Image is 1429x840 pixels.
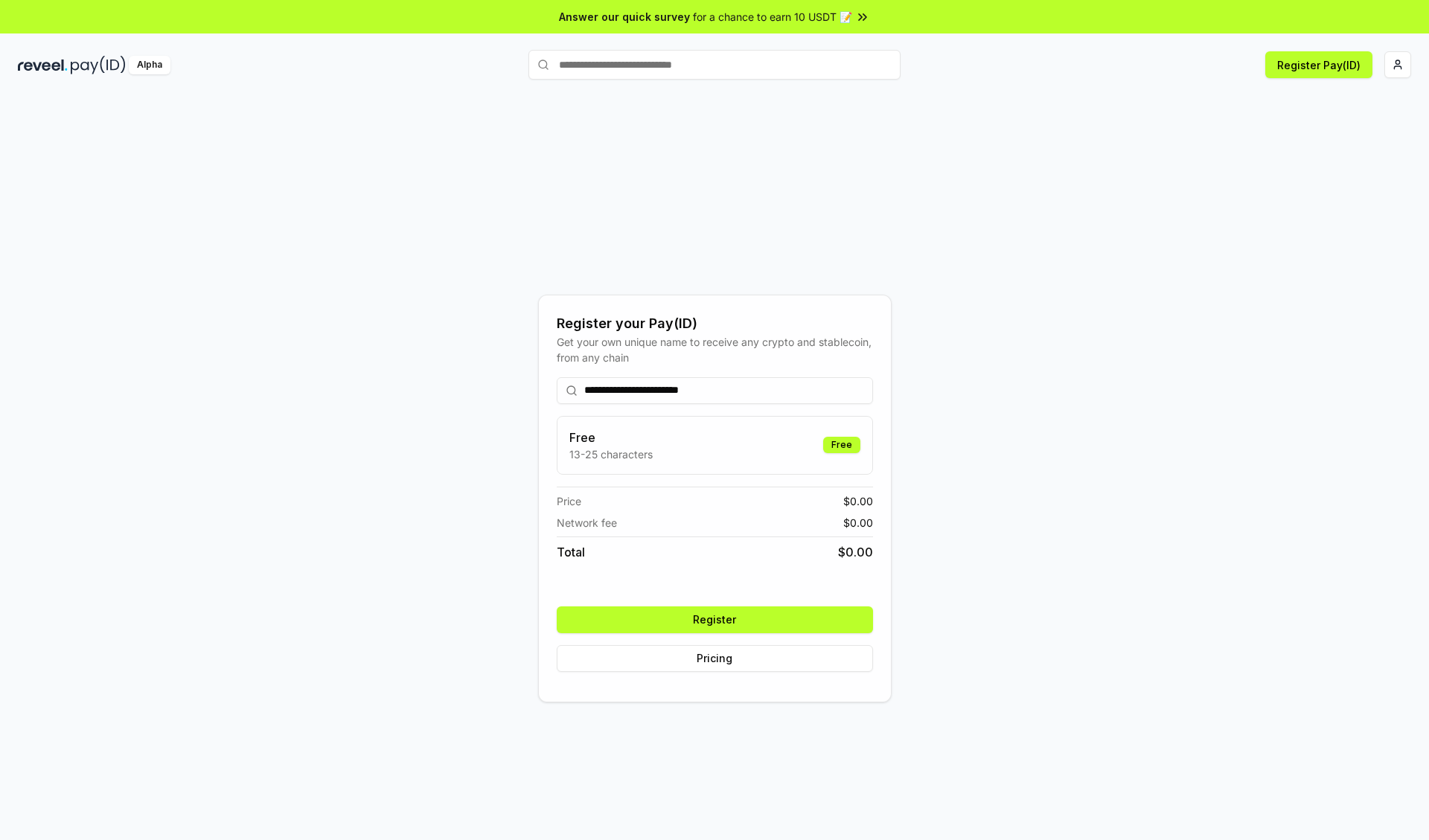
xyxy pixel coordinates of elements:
[557,493,581,509] span: Price
[843,493,873,509] span: $ 0.00
[557,334,873,365] div: Get your own unique name to receive any crypto and stablecoin, from any chain
[18,56,68,74] img: reveel_dark
[823,437,860,453] div: Free
[559,9,690,25] span: Answer our quick survey
[843,515,873,530] span: $ 0.00
[557,515,617,530] span: Network fee
[557,543,585,561] span: Total
[569,446,653,462] p: 13-25 characters
[557,645,873,672] button: Pricing
[693,9,852,25] span: for a chance to earn 10 USDT 📝
[557,606,873,633] button: Register
[1265,51,1372,78] button: Register Pay(ID)
[569,429,653,446] h3: Free
[129,56,170,74] div: Alpha
[838,543,873,561] span: $ 0.00
[557,313,873,334] div: Register your Pay(ID)
[71,56,126,74] img: pay_id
